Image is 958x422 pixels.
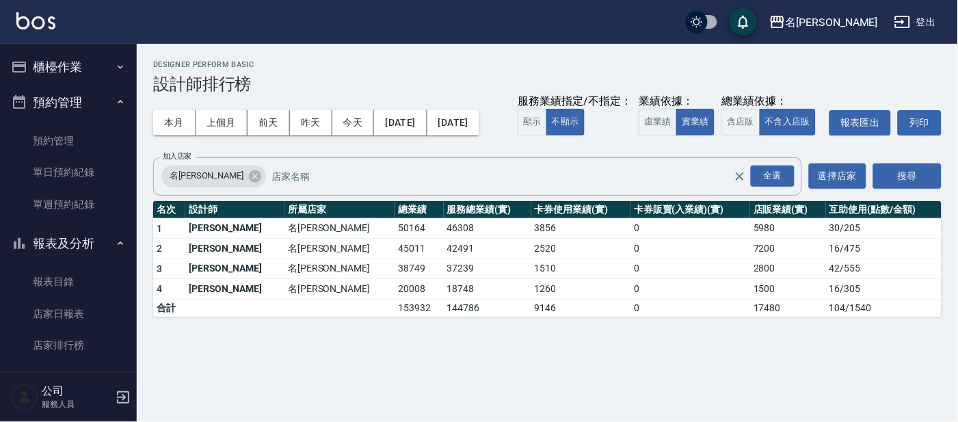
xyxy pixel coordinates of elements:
button: 選擇店家 [809,163,866,189]
th: 總業績 [395,201,443,219]
button: 昨天 [290,110,332,135]
th: 設計師 [185,201,284,219]
th: 服務總業績(實) [444,201,531,219]
div: 名[PERSON_NAME] [161,166,266,187]
span: 1 [157,223,162,234]
button: [DATE] [427,110,479,135]
label: 加入店家 [163,151,191,161]
th: 店販業績(實) [750,201,826,219]
span: 名[PERSON_NAME] [161,169,252,183]
div: 服務業績指定/不指定： [518,94,632,109]
td: [PERSON_NAME] [185,218,284,239]
td: 153932 [395,299,443,317]
p: 服務人員 [42,398,111,410]
input: 店家名稱 [268,164,757,188]
td: 37239 [444,259,531,279]
td: 0 [630,279,750,300]
td: 144786 [444,299,531,317]
td: 9146 [531,299,630,317]
button: 上個月 [196,110,248,135]
button: 今天 [332,110,375,135]
th: 所屬店家 [284,201,395,219]
td: 0 [630,259,750,279]
td: [PERSON_NAME] [185,259,284,279]
img: Logo [16,12,55,29]
td: [PERSON_NAME] [185,239,284,259]
td: 名[PERSON_NAME] [284,279,395,300]
th: 名次 [153,201,185,219]
td: 46308 [444,218,531,239]
td: 名[PERSON_NAME] [284,239,395,259]
table: a dense table [153,201,942,317]
h2: Designer Perform Basic [153,60,942,69]
button: 搜尋 [873,163,942,189]
td: 0 [630,239,750,259]
td: 38749 [395,259,443,279]
button: Open [748,163,797,189]
td: 42 / 555 [826,259,942,279]
td: 18748 [444,279,531,300]
button: 預約管理 [5,85,131,120]
a: 互助日報表 [5,361,131,393]
a: 店家排行榜 [5,330,131,361]
td: 名[PERSON_NAME] [284,218,395,239]
td: 104 / 1540 [826,299,942,317]
button: 不顯示 [546,109,585,135]
button: 前天 [248,110,290,135]
a: 報表目錄 [5,266,131,298]
button: 不含入店販 [760,109,816,135]
h3: 設計師排行榜 [153,75,942,94]
td: 45011 [395,239,443,259]
a: 預約管理 [5,125,131,157]
button: 顯示 [518,109,547,135]
h5: 公司 [42,384,111,398]
button: 櫃檯作業 [5,49,131,85]
button: 本月 [153,110,196,135]
a: 單週預約紀錄 [5,189,131,220]
td: [PERSON_NAME] [185,279,284,300]
td: 16 / 305 [826,279,942,300]
span: 3 [157,263,162,274]
th: 卡券使用業績(實) [531,201,630,219]
button: save [730,8,757,36]
td: 17480 [750,299,826,317]
button: [DATE] [374,110,427,135]
button: 列印 [898,110,942,135]
span: 2 [157,243,162,254]
td: 7200 [750,239,826,259]
td: 16 / 475 [826,239,942,259]
div: 全選 [751,166,795,187]
button: Clear [730,167,749,186]
button: 實業績 [676,109,715,135]
td: 5980 [750,218,826,239]
td: 3856 [531,218,630,239]
button: 虛業績 [639,109,677,135]
td: 1260 [531,279,630,300]
td: 20008 [395,279,443,300]
td: 50164 [395,218,443,239]
td: 0 [630,218,750,239]
button: 含店販 [721,109,760,135]
td: 0 [630,299,750,317]
th: 卡券販賣(入業績)(實) [630,201,750,219]
div: 名[PERSON_NAME] [786,14,878,31]
td: 2800 [750,259,826,279]
img: Person [11,384,38,411]
td: 合計 [153,299,185,317]
div: 總業績依據： [721,94,823,109]
td: 1500 [750,279,826,300]
td: 42491 [444,239,531,259]
button: 名[PERSON_NAME] [764,8,883,36]
td: 2520 [531,239,630,259]
th: 互助使用(點數/金額) [826,201,942,219]
a: 店家日報表 [5,298,131,330]
div: 業績依據： [639,94,715,109]
span: 4 [157,283,162,294]
button: 報表匯出 [829,110,891,135]
td: 名[PERSON_NAME] [284,259,395,279]
td: 30 / 205 [826,218,942,239]
button: 登出 [889,10,942,35]
button: 報表及分析 [5,226,131,261]
a: 單日預約紀錄 [5,157,131,188]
